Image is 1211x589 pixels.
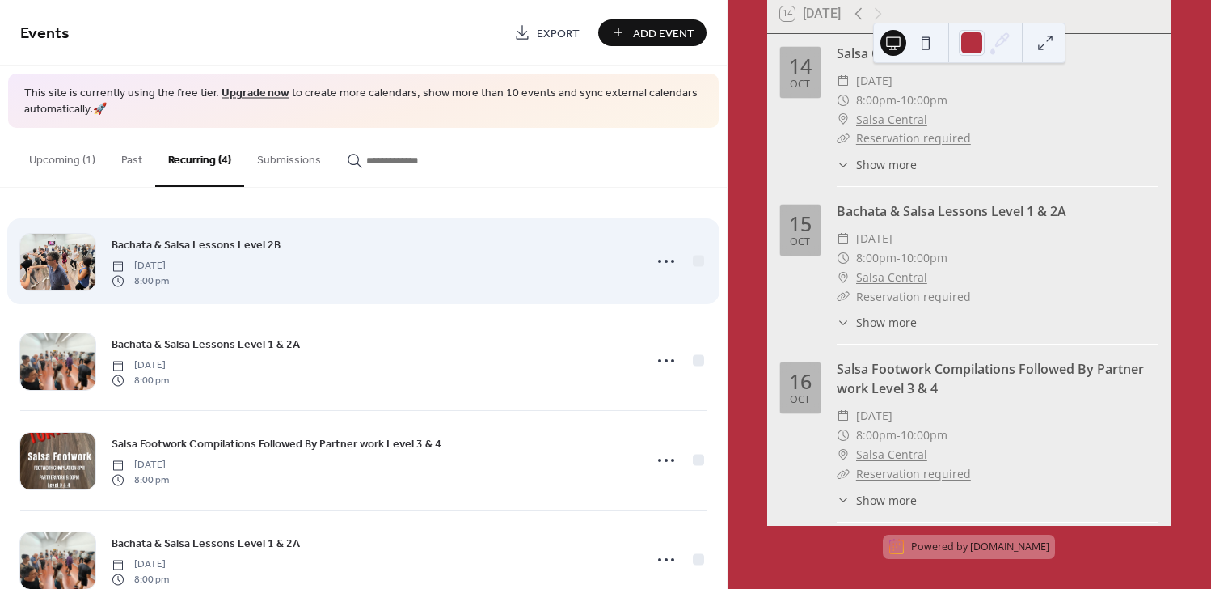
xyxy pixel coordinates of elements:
[837,464,850,484] div: ​
[155,128,244,187] button: Recurring (4)
[856,156,917,173] span: Show more
[897,248,901,268] span: -
[837,91,850,110] div: ​
[837,492,850,509] div: ​
[837,287,850,307] div: ​
[856,110,927,129] a: Salsa Central
[901,91,947,110] span: 10:00pm
[222,83,289,104] a: Upgrade now
[598,19,707,46] button: Add Event
[837,129,850,148] div: ​
[112,557,169,572] span: [DATE]
[856,71,892,91] span: [DATE]
[897,91,901,110] span: -
[112,373,169,388] span: 8:00 pm
[244,128,334,185] button: Submissions
[112,458,169,472] span: [DATE]
[837,71,850,91] div: ​
[789,371,812,392] div: 16
[837,492,917,509] button: ​Show more
[112,235,281,254] a: Bachata & Salsa Lessons Level 2B
[856,289,971,304] a: Reservation required
[856,248,897,268] span: 8:00pm
[112,436,441,453] span: Salsa Footwork Compilations Followed By Partner work Level 3 & 4
[112,434,441,453] a: Salsa Footwork Compilations Followed By Partner work Level 3 & 4
[856,445,927,464] a: Salsa Central
[24,86,703,117] span: This site is currently using the free tier. to create more calendars, show more than 10 events an...
[112,472,169,487] span: 8:00 pm
[790,237,810,248] div: Oct
[837,156,917,173] button: ​Show more
[856,406,892,426] span: [DATE]
[897,426,901,445] span: -
[856,314,917,331] span: Show more
[856,130,971,146] a: Reservation required
[901,248,947,268] span: 10:00pm
[837,314,850,331] div: ​
[856,91,897,110] span: 8:00pm
[16,128,108,185] button: Upcoming (1)
[537,25,580,42] span: Export
[112,358,169,373] span: [DATE]
[112,536,300,553] span: Bachata & Salsa Lessons Level 1 & 2A
[837,248,850,268] div: ​
[789,56,812,76] div: 14
[790,79,810,90] div: Oct
[901,426,947,445] span: 10:00pm
[112,572,169,587] span: 8:00 pm
[837,360,1144,397] a: Salsa Footwork Compilations Followed By Partner work Level 3 & 4
[112,237,281,254] span: Bachata & Salsa Lessons Level 2B
[633,25,694,42] span: Add Event
[856,426,897,445] span: 8:00pm
[789,214,812,234] div: 15
[970,540,1049,553] a: [DOMAIN_NAME]
[112,534,300,553] a: Bachata & Salsa Lessons Level 1 & 2A
[837,314,917,331] button: ​Show more
[856,492,917,509] span: Show more
[837,426,850,445] div: ​
[856,268,927,287] a: Salsa Central
[856,466,971,481] a: Reservation required
[790,395,810,405] div: Oct
[856,229,892,248] span: [DATE]
[837,110,850,129] div: ​
[837,156,850,173] div: ​
[837,202,1066,220] a: Bachata & Salsa Lessons Level 1 & 2A
[502,19,592,46] a: Export
[112,335,300,354] a: Bachata & Salsa Lessons Level 1 & 2A
[837,268,850,287] div: ​
[911,540,1049,553] div: Powered by
[837,406,850,426] div: ​
[837,229,850,248] div: ​
[837,44,1020,62] a: Salsa Casino [PERSON_NAME]
[20,18,70,49] span: Events
[112,273,169,288] span: 8:00 pm
[837,445,850,464] div: ​
[108,128,155,185] button: Past
[112,259,169,273] span: [DATE]
[112,337,300,354] span: Bachata & Salsa Lessons Level 1 & 2A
